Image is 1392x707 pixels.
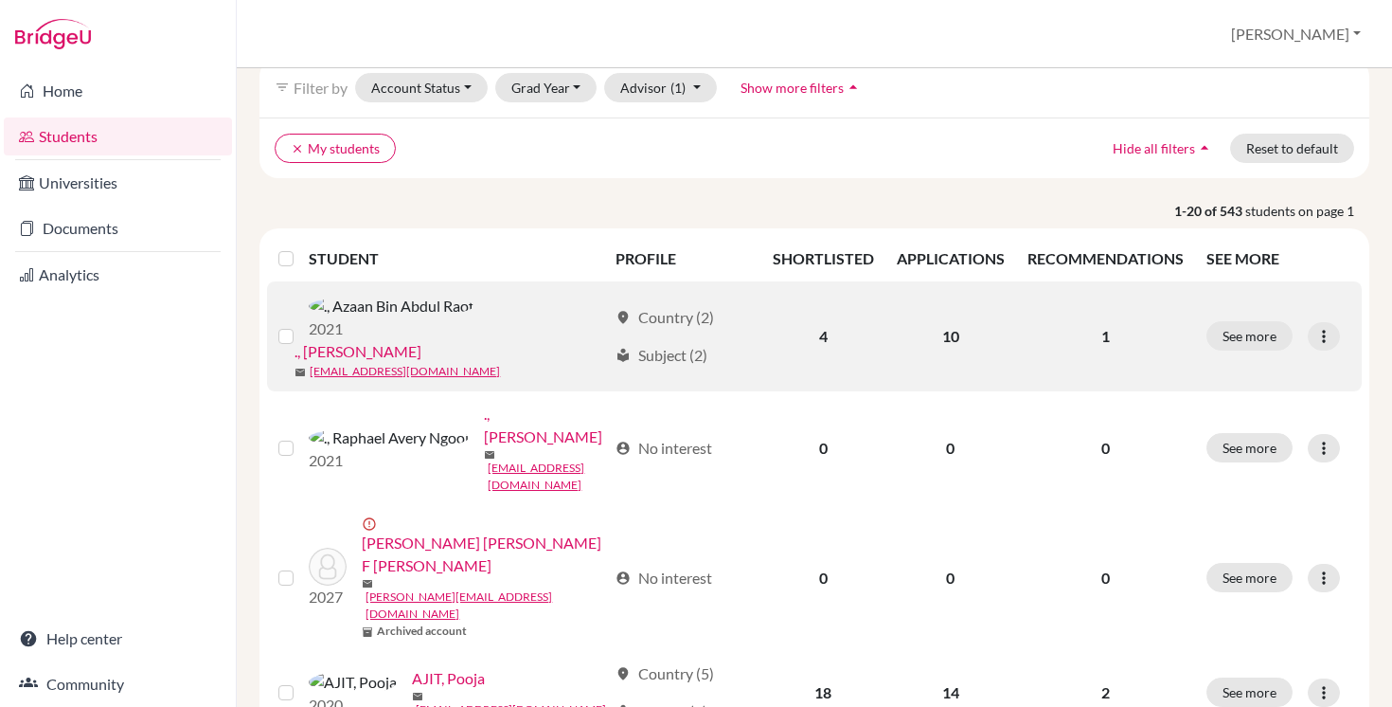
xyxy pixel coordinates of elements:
[412,667,485,690] a: AJIT, Pooja
[412,691,423,702] span: mail
[4,72,232,110] a: Home
[761,391,885,505] td: 0
[724,73,879,102] button: Show more filtersarrow_drop_up
[15,19,91,49] img: Bridge-U
[362,626,373,638] span: inventory_2
[309,671,397,694] img: AJIT, Pooja
[275,80,290,95] i: filter_list
[604,73,717,102] button: Advisor(1)
[604,236,761,281] th: PROFILE
[309,586,347,608] p: 2027
[616,666,631,681] span: location_on
[1206,563,1293,592] button: See more
[1016,236,1195,281] th: RECOMMENDATIONS
[362,517,381,532] span: error_outline
[616,567,712,589] div: No interest
[355,73,488,102] button: Account Status
[366,589,606,623] a: [PERSON_NAME][EMAIL_ADDRESS][DOMAIN_NAME]
[1230,134,1354,163] button: Reset to default
[616,662,714,685] div: Country (5)
[309,295,473,317] img: ., Azaan Bin Abdul Raof
[1195,236,1362,281] th: SEE MORE
[1097,134,1230,163] button: Hide all filtersarrow_drop_up
[4,620,232,658] a: Help center
[885,391,1016,505] td: 0
[310,363,500,380] a: [EMAIL_ADDRESS][DOMAIN_NAME]
[1195,138,1214,157] i: arrow_drop_up
[616,344,707,367] div: Subject (2)
[294,367,306,378] span: mail
[4,209,232,247] a: Documents
[1027,681,1184,704] p: 2
[741,80,844,96] span: Show more filters
[484,449,495,461] span: mail
[1174,201,1245,221] strong: 1-20 of 543
[484,403,606,448] a: ., [PERSON_NAME]
[309,426,469,449] img: ., Raphael Avery Ngooi
[616,310,631,325] span: location_on
[309,449,469,472] p: 2021
[1222,16,1369,52] button: [PERSON_NAME]
[1245,201,1369,221] span: students on page 1
[291,142,304,155] i: clear
[1206,433,1293,462] button: See more
[885,281,1016,391] td: 10
[616,348,631,363] span: local_library
[616,571,631,586] span: account_circle
[1113,140,1195,156] span: Hide all filters
[1206,678,1293,707] button: See more
[4,164,232,202] a: Universities
[488,460,606,494] a: [EMAIL_ADDRESS][DOMAIN_NAME]
[362,578,373,589] span: mail
[362,532,606,577] a: [PERSON_NAME] [PERSON_NAME] F [PERSON_NAME]
[4,665,232,703] a: Community
[275,134,396,163] button: clearMy students
[309,317,473,340] p: 2021
[844,78,863,97] i: arrow_drop_up
[4,118,232,155] a: Students
[1027,437,1184,460] p: 0
[1206,321,1293,351] button: See more
[309,548,347,586] img: ABRANTES CAMARA F NASCIMENTO, Alexandre
[761,505,885,651] td: 0
[309,236,603,281] th: STUDENT
[885,236,1016,281] th: APPLICATIONS
[377,623,467,640] b: Archived account
[616,441,631,456] span: account_circle
[885,505,1016,651] td: 0
[761,236,885,281] th: SHORTLISTED
[4,256,232,294] a: Analytics
[616,437,712,460] div: No interest
[495,73,598,102] button: Grad Year
[1027,567,1184,589] p: 0
[294,79,348,97] span: Filter by
[670,80,686,96] span: (1)
[761,281,885,391] td: 4
[294,340,421,363] a: ., [PERSON_NAME]
[1027,325,1184,348] p: 1
[616,306,714,329] div: Country (2)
